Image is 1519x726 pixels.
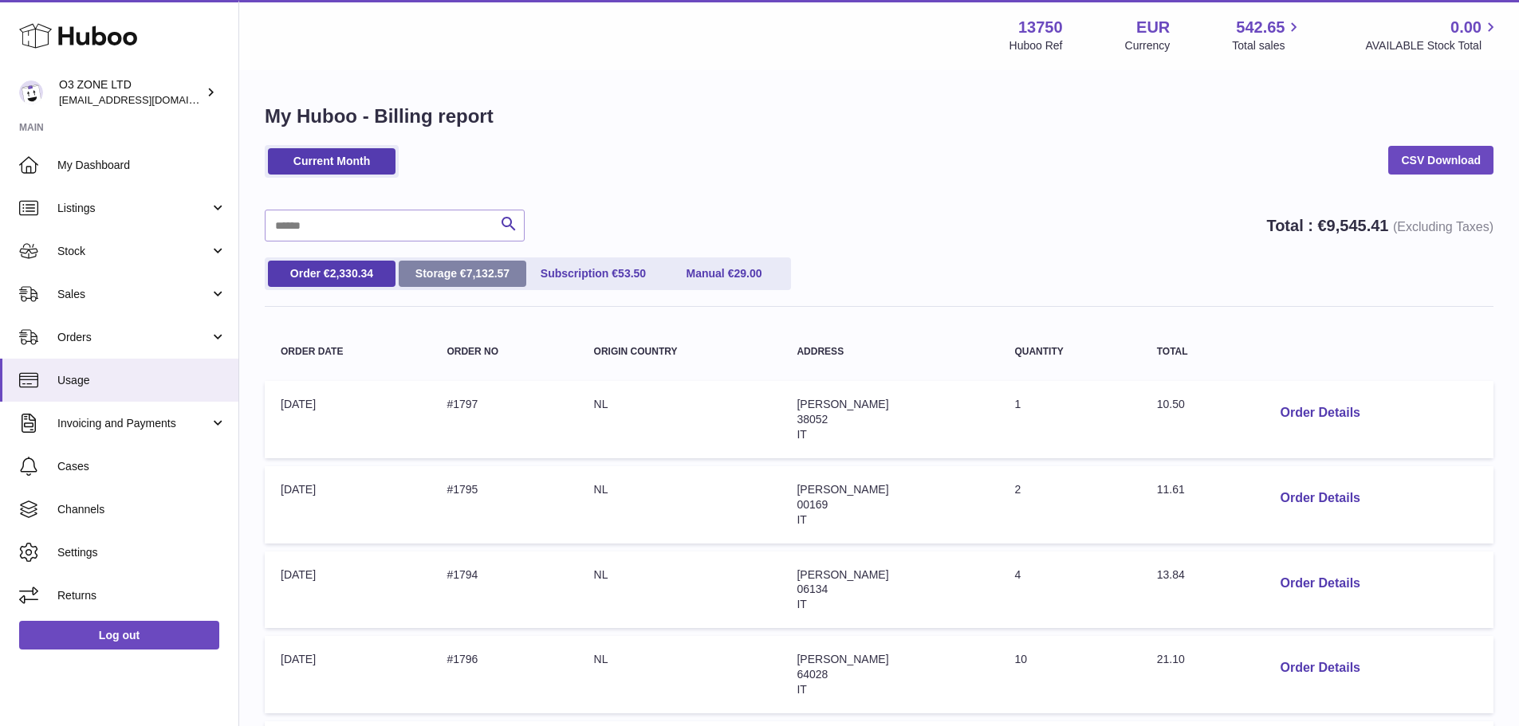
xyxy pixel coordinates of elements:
td: NL [578,381,781,458]
div: Huboo Ref [1009,38,1063,53]
th: Address [781,331,998,373]
td: #1797 [431,381,577,458]
span: 53.50 [618,267,646,280]
span: My Dashboard [57,158,226,173]
span: AVAILABLE Stock Total [1365,38,1500,53]
img: internalAdmin-13750@internal.huboo.com [19,80,43,104]
span: 38052 [797,413,828,426]
span: [PERSON_NAME] [797,398,888,410]
td: NL [578,636,781,713]
td: 1 [998,381,1140,458]
td: [DATE] [265,551,431,629]
th: Origin Country [578,331,781,373]
th: Total [1141,331,1252,373]
button: Order Details [1267,397,1372,430]
span: [PERSON_NAME] [797,568,888,581]
span: 06134 [797,583,828,595]
a: Subscription €53.50 [529,261,657,287]
span: [PERSON_NAME] [797,653,888,665]
a: 0.00 AVAILABLE Stock Total [1365,17,1500,53]
span: Settings [57,545,226,560]
td: #1796 [431,636,577,713]
span: IT [797,428,806,441]
td: NL [578,466,781,544]
span: Sales [57,287,210,302]
span: Usage [57,373,226,388]
td: [DATE] [265,466,431,544]
button: Order Details [1267,482,1372,515]
span: 00169 [797,498,828,511]
div: Currency [1125,38,1171,53]
span: 0.00 [1450,17,1482,38]
td: 4 [998,551,1140,629]
span: Orders [57,330,210,345]
th: Quantity [998,331,1140,373]
strong: Total : € [1266,217,1493,234]
span: 542.65 [1236,17,1285,38]
span: 10.50 [1157,398,1185,410]
th: Order no [431,331,577,373]
a: Current Month [268,148,395,175]
span: 64028 [797,668,828,681]
span: IT [797,683,806,696]
a: Log out [19,621,219,649]
span: Channels [57,502,226,517]
a: Storage €7,132.57 [399,261,526,287]
a: Order €2,330.34 [268,261,395,287]
strong: EUR [1136,17,1170,38]
span: Invoicing and Payments [57,416,210,431]
a: 542.65 Total sales [1232,17,1303,53]
span: [PERSON_NAME] [797,483,888,496]
span: IT [797,598,806,610]
span: 21.10 [1157,653,1185,665]
td: 10 [998,636,1140,713]
span: (Excluding Taxes) [1393,220,1493,233]
div: O3 ZONE LTD [59,77,203,108]
span: Stock [57,244,210,259]
th: Order Date [265,331,431,373]
td: [DATE] [265,381,431,458]
h1: My Huboo - Billing report [265,104,1493,129]
td: #1795 [431,466,577,544]
span: 9,545.41 [1327,217,1389,234]
span: 2,330.34 [330,267,374,280]
span: IT [797,513,806,526]
span: Cases [57,459,226,474]
strong: 13750 [1018,17,1063,38]
a: Manual €29.00 [660,261,788,287]
button: Order Details [1267,652,1372,685]
span: Listings [57,201,210,216]
span: Total sales [1232,38,1303,53]
span: 13.84 [1157,568,1185,581]
td: 2 [998,466,1140,544]
td: NL [578,551,781,629]
span: Returns [57,588,226,603]
td: [DATE] [265,636,431,713]
button: Order Details [1267,567,1372,600]
span: 11.61 [1157,483,1185,496]
td: #1794 [431,551,577,629]
span: [EMAIL_ADDRESS][DOMAIN_NAME] [59,93,234,106]
span: 7,132.57 [466,267,510,280]
a: CSV Download [1388,146,1493,175]
span: 29.00 [734,267,761,280]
